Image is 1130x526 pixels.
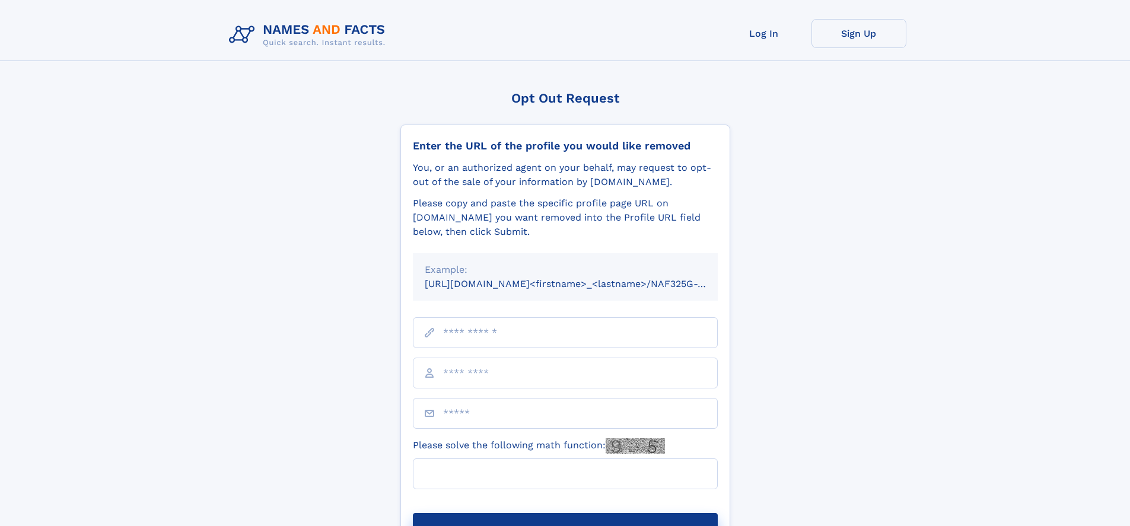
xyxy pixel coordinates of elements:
[811,19,906,48] a: Sign Up
[413,438,665,454] label: Please solve the following math function:
[425,263,706,277] div: Example:
[413,139,718,152] div: Enter the URL of the profile you would like removed
[224,19,395,51] img: Logo Names and Facts
[413,161,718,189] div: You, or an authorized agent on your behalf, may request to opt-out of the sale of your informatio...
[425,278,740,289] small: [URL][DOMAIN_NAME]<firstname>_<lastname>/NAF325G-xxxxxxxx
[413,196,718,239] div: Please copy and paste the specific profile page URL on [DOMAIN_NAME] you want removed into the Pr...
[717,19,811,48] a: Log In
[400,91,730,106] div: Opt Out Request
